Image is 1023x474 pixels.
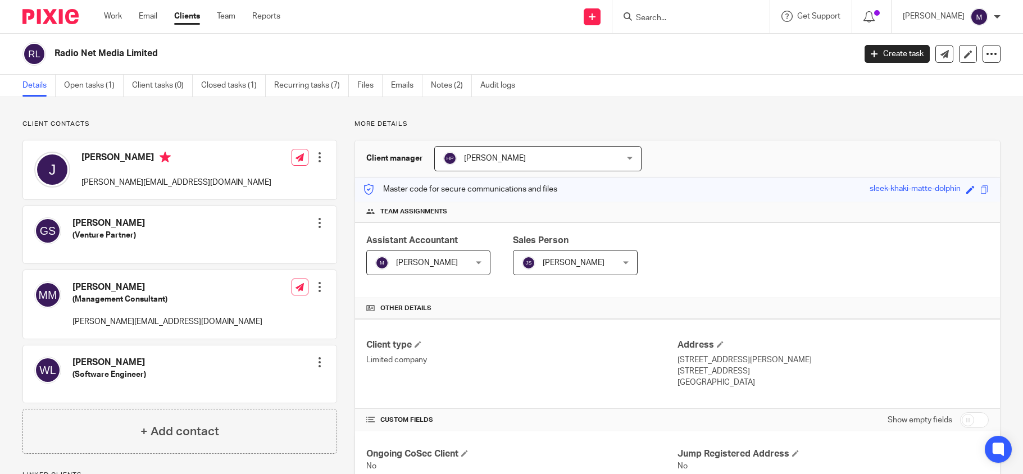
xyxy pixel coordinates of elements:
[366,236,458,245] span: Assistant Accountant
[678,377,989,388] p: [GEOGRAPHIC_DATA]
[865,45,930,63] a: Create task
[34,357,61,384] img: svg%3E
[366,339,678,351] h4: Client type
[22,120,337,129] p: Client contacts
[357,75,383,97] a: Files
[252,11,280,22] a: Reports
[22,9,79,24] img: Pixie
[888,414,952,426] label: Show empty fields
[522,256,535,270] img: svg%3E
[678,462,688,470] span: No
[678,339,989,351] h4: Address
[72,369,146,380] h5: (Software Engineer)
[366,448,678,460] h4: Ongoing CoSec Client
[72,357,146,368] h4: [PERSON_NAME]
[217,11,235,22] a: Team
[160,152,171,163] i: Primary
[678,366,989,377] p: [STREET_ADDRESS]
[366,153,423,164] h3: Client manager
[81,177,271,188] p: [PERSON_NAME][EMAIL_ADDRESS][DOMAIN_NAME]
[34,152,70,188] img: svg%3E
[870,183,961,196] div: sleek-khaki-matte-dolphin
[201,75,266,97] a: Closed tasks (1)
[104,11,122,22] a: Work
[72,217,145,229] h4: [PERSON_NAME]
[391,75,422,97] a: Emails
[513,236,569,245] span: Sales Person
[34,281,61,308] img: svg%3E
[396,259,458,267] span: [PERSON_NAME]
[464,154,526,162] span: [PERSON_NAME]
[22,75,56,97] a: Details
[72,316,262,327] p: [PERSON_NAME][EMAIL_ADDRESS][DOMAIN_NAME]
[64,75,124,97] a: Open tasks (1)
[139,11,157,22] a: Email
[72,281,262,293] h4: [PERSON_NAME]
[132,75,193,97] a: Client tasks (0)
[678,448,989,460] h4: Jump Registered Address
[543,259,604,267] span: [PERSON_NAME]
[678,354,989,366] p: [STREET_ADDRESS][PERSON_NAME]
[635,13,736,24] input: Search
[366,462,376,470] span: No
[380,207,447,216] span: Team assignments
[363,184,557,195] p: Master code for secure communications and files
[72,294,262,305] h5: (Management Consultant)
[34,217,61,244] img: svg%3E
[970,8,988,26] img: svg%3E
[443,152,457,165] img: svg%3E
[375,256,389,270] img: svg%3E
[354,120,1001,129] p: More details
[22,42,46,66] img: svg%3E
[81,152,271,166] h4: [PERSON_NAME]
[366,354,678,366] p: Limited company
[480,75,524,97] a: Audit logs
[72,230,145,241] h5: (Venture Partner)
[903,11,965,22] p: [PERSON_NAME]
[366,416,678,425] h4: CUSTOM FIELDS
[274,75,349,97] a: Recurring tasks (7)
[140,423,219,440] h4: + Add contact
[174,11,200,22] a: Clients
[380,304,431,313] span: Other details
[797,12,840,20] span: Get Support
[431,75,472,97] a: Notes (2)
[54,48,689,60] h2: Radio Net Media Limited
